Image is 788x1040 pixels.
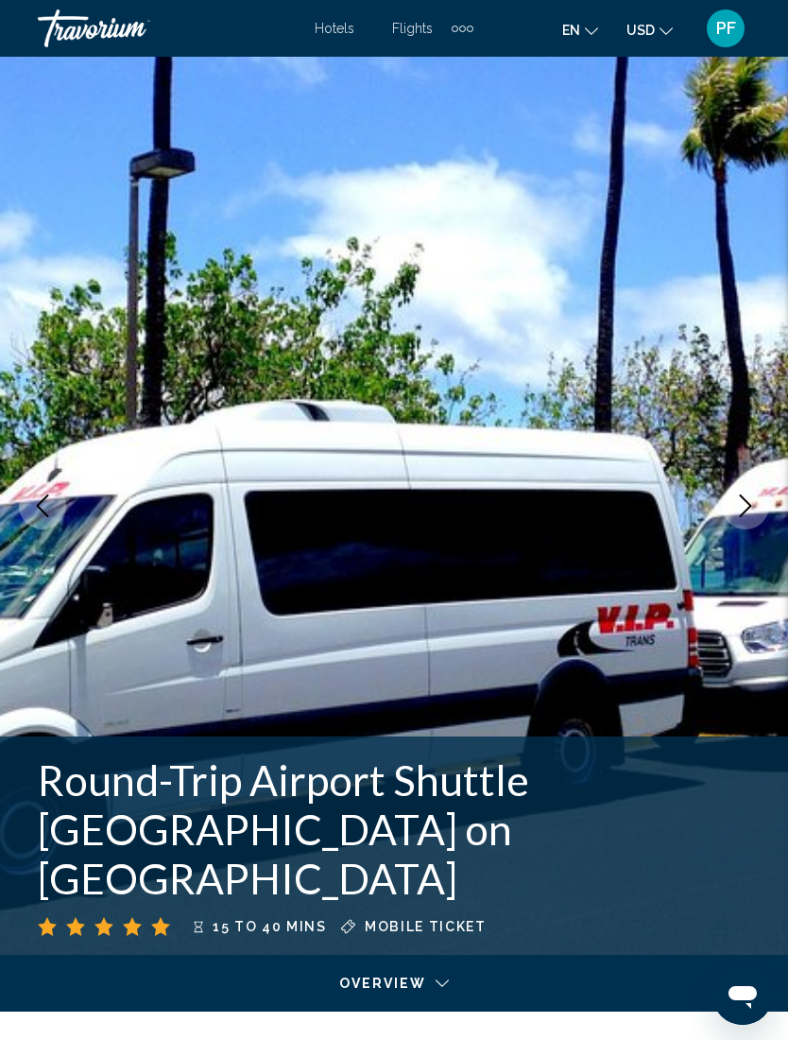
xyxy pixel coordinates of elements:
span: USD [626,23,655,38]
button: Previous image [19,482,66,529]
span: en [562,23,580,38]
button: Change language [562,16,598,43]
a: Hotels [315,21,354,36]
a: Travorium [38,9,296,47]
h1: Round-Trip Airport Shuttle [GEOGRAPHIC_DATA] on [GEOGRAPHIC_DATA] [38,755,750,903]
a: Flights [392,21,433,36]
button: User Menu [701,9,750,48]
button: Change currency [626,16,673,43]
span: Mobile ticket [365,919,487,934]
span: 15 to 40 mins [213,919,327,934]
iframe: Button to launch messaging window [712,964,773,1025]
span: PF [716,19,736,38]
button: Next image [722,482,769,529]
button: Extra navigation items [452,13,473,43]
